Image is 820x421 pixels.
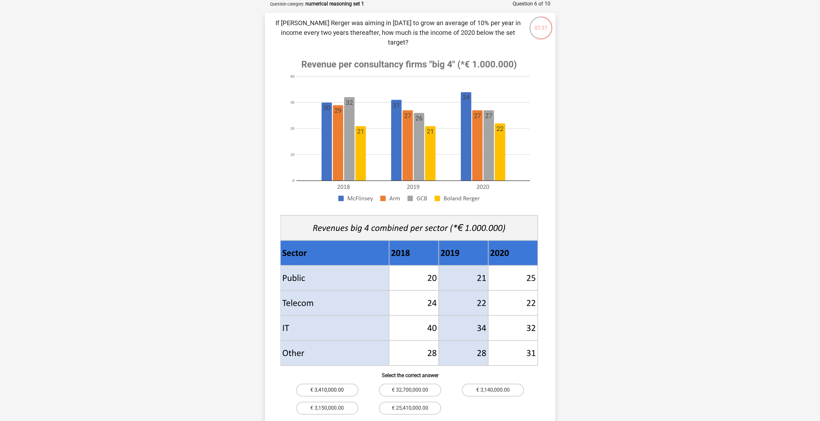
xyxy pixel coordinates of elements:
[379,384,441,396] label: € 32,700,000.00
[270,2,304,6] small: Question category:
[305,1,364,7] strong: numerical reasoning set 1
[275,18,521,47] p: If [PERSON_NAME] Rerger was aiming in [DATE] to grow an average of 10% per year in income every t...
[296,384,358,396] label: € 3,410,000.00
[379,402,441,415] label: € 25,410,000.00
[275,367,545,378] h6: Select the correct answer
[296,402,358,415] label: € 3,150,000.00
[529,16,553,32] div: 07:37
[462,384,524,396] label: € 3,140,000.00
